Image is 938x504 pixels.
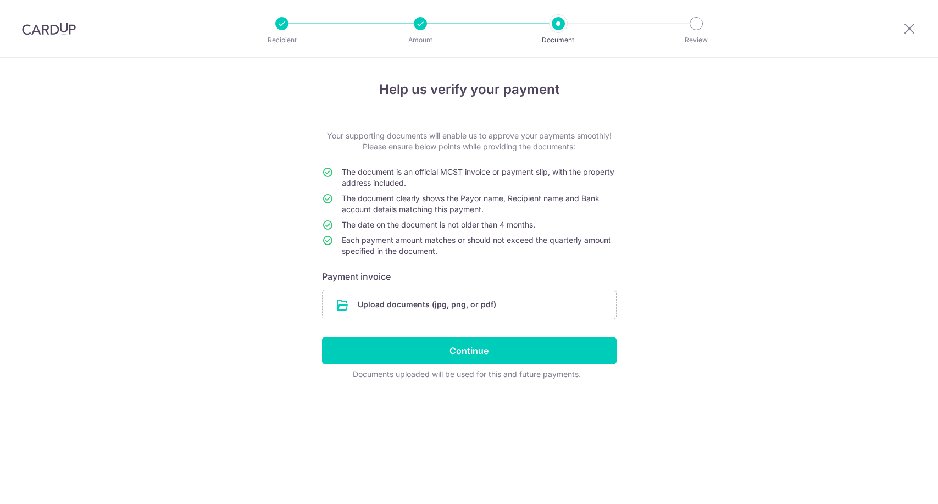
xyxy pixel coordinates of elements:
p: Amount [380,35,461,46]
span: The date on the document is not older than 4 months. [342,220,535,229]
iframe: Opens a widget where you can find more information [868,471,927,499]
p: Document [518,35,599,46]
h4: Help us verify your payment [322,80,617,99]
img: CardUp [22,22,76,35]
span: The document is an official MCST invoice or payment slip, with the property address included. [342,167,614,187]
span: Each payment amount matches or should not exceed the quarterly amount specified in the document. [342,235,611,256]
p: Review [656,35,737,46]
input: Continue [322,337,617,364]
p: Recipient [241,35,323,46]
h6: Payment invoice [322,270,617,283]
span: The document clearly shows the Payor name, Recipient name and Bank account details matching this ... [342,193,600,214]
div: Documents uploaded will be used for this and future payments. [322,369,612,380]
div: Upload documents (jpg, png, or pdf) [322,290,617,319]
p: Your supporting documents will enable us to approve your payments smoothly! Please ensure below p... [322,130,617,152]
